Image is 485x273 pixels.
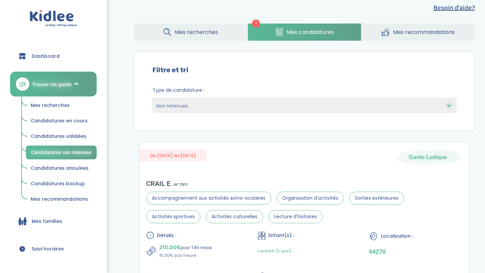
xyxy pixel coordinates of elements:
span: Mes recommandations [31,196,88,202]
span: Sorties extérieures [349,192,404,205]
span: Candidatures non retenues [31,149,92,155]
a: Mes familles [10,209,97,233]
span: Mes recherches [175,28,218,36]
span: Candidatures validées [31,133,87,140]
span: Enfant(s) : [268,232,294,239]
span: Localisation : [381,233,413,240]
span: Suivi horaires [32,245,64,252]
p: pour 14h /mois [159,243,212,252]
span: N° 7511 [174,181,188,188]
span: Candidatures annulées [31,165,89,171]
a: Suivi horaires [10,237,97,261]
a: Candidatures non retenues [26,146,97,159]
a: Mes recommandations [26,193,97,206]
a: Candidatures backup [26,178,97,190]
span: 1 enfant (5 ans) [258,248,291,254]
span: Candidatures en cours [31,117,88,124]
p: 94270 [369,248,463,255]
span: Candidatures backup [31,180,85,187]
a: Mes recherches [26,99,97,112]
span: Mes recherches [31,102,70,109]
a: Mes recommandations [361,24,475,41]
span: Du [DATE] au [DATE] [139,150,206,161]
span: Activités sportives [146,210,200,223]
label: Filtre et tri [153,65,188,75]
span: Détails : [157,232,176,239]
span: Activités culturelles [206,210,263,223]
img: logo.svg [30,10,77,27]
a: Candidatures en cours [26,115,97,127]
span: Lecture d'histoires [268,210,323,223]
span: Dashboard [32,53,60,60]
a: Mes candidatures [248,24,361,41]
a: Mes recherches [134,24,247,41]
span: 210.00€ [159,243,181,252]
span: Mes familles [32,218,62,225]
div: CRAIL E . [146,180,463,188]
a: Candidatures annulées [26,162,97,175]
span: Accompagnement aux activités extra-scolaires [146,192,271,205]
span: Garde Ludique [409,153,447,161]
p: 15.00€ par heure [159,252,212,259]
span: Organisation d'activités [277,192,344,205]
a: Dashboard [10,44,97,68]
span: Mes recommandations [393,28,455,36]
span: Mes candidatures [287,28,334,36]
button: Besoin d'aide? [433,3,475,13]
span: 1 [252,19,260,28]
a: Candidatures validées [26,130,97,143]
span: Trouver ma garde [32,81,71,88]
a: Trouver ma garde [10,72,97,96]
span: Type de candidature : [153,87,456,94]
